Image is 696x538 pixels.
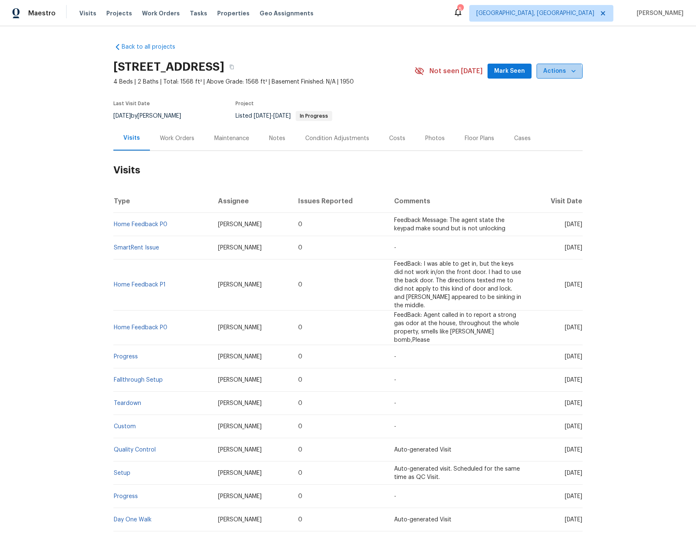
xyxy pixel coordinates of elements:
a: Setup [114,470,130,476]
th: Type [113,190,211,213]
span: Auto-generated Visit [394,517,451,523]
a: Back to all projects [113,43,193,51]
a: Home Feedback P0 [114,222,167,227]
span: [DATE] [565,282,582,288]
div: Photos [425,134,445,143]
span: 4 Beds | 2 Baths | Total: 1568 ft² | Above Grade: 1568 ft² | Basement Finished: N/A | 1950 [113,78,414,86]
th: Issues Reported [292,190,387,213]
h2: [STREET_ADDRESS] [113,63,224,71]
span: [DATE] [565,517,582,523]
span: [DATE] [565,354,582,360]
span: [PERSON_NAME] [218,447,262,453]
span: Auto-generated Visit [394,447,451,453]
a: Day One Walk [114,517,152,523]
span: [DATE] [113,113,131,119]
span: FeedBack: I was able to get in, but the keys did not work in/on the front door. I had to use the ... [394,261,521,308]
div: Cases [514,134,531,143]
span: - [394,494,396,499]
span: [DATE] [254,113,271,119]
a: SmartRent Issue [114,245,159,251]
span: Last Visit Date [113,101,150,106]
span: 0 [298,282,302,288]
a: Progress [114,494,138,499]
span: - [394,354,396,360]
span: Actions [543,66,576,77]
span: [PERSON_NAME] [218,325,262,331]
span: - [394,245,396,251]
span: 0 [298,447,302,453]
span: - [254,113,291,119]
span: Geo Assignments [260,9,314,17]
a: Custom [114,424,136,429]
a: Home Feedback P1 [114,282,166,288]
a: Fallthrough Setup [114,377,163,383]
span: [PERSON_NAME] [218,354,262,360]
div: Maintenance [214,134,249,143]
span: 0 [298,377,302,383]
div: Notes [269,134,285,143]
div: Floor Plans [465,134,494,143]
span: [DATE] [565,325,582,331]
span: [PERSON_NAME] [218,424,262,429]
span: 0 [298,245,302,251]
th: Visit Date [528,190,583,213]
a: Home Feedback P0 [114,325,167,331]
span: Maestro [28,9,56,17]
div: by [PERSON_NAME] [113,111,191,121]
span: [PERSON_NAME] [633,9,684,17]
span: [DATE] [273,113,291,119]
span: Auto-generated visit. Scheduled for the same time as QC Visit. [394,466,520,480]
span: Tasks [190,10,207,16]
span: 0 [298,400,302,406]
span: [GEOGRAPHIC_DATA], [GEOGRAPHIC_DATA] [476,9,594,17]
span: - [394,424,396,429]
span: - [394,377,396,383]
span: [PERSON_NAME] [218,494,262,499]
div: 5 [457,5,463,13]
span: Work Orders [142,9,180,17]
a: Progress [114,354,138,360]
th: Comments [387,190,528,213]
span: [DATE] [565,377,582,383]
span: In Progress [297,114,331,118]
span: [DATE] [565,245,582,251]
span: [DATE] [565,447,582,453]
span: [PERSON_NAME] [218,282,262,288]
span: 0 [298,424,302,429]
span: Feedback Message: The agent state the keypad make sound but is not unlocking [394,217,505,232]
span: 0 [298,517,302,523]
span: FeedBack: Agent called in to report a strong gas odor at the house, throughout the whole property... [394,312,519,343]
span: [PERSON_NAME] [218,377,262,383]
span: Project [235,101,254,106]
span: 0 [298,325,302,331]
span: Visits [79,9,96,17]
div: Costs [389,134,405,143]
span: Mark Seen [494,66,525,77]
span: Listed [235,113,332,119]
span: [DATE] [565,494,582,499]
button: Actions [537,64,583,79]
span: Properties [217,9,250,17]
div: Visits [123,134,140,142]
span: [DATE] [565,470,582,476]
span: 0 [298,222,302,227]
button: Copy Address [224,59,239,74]
span: [PERSON_NAME] [218,222,262,227]
h2: Visits [113,151,583,190]
button: Mark Seen [488,64,532,79]
div: Condition Adjustments [305,134,369,143]
span: 0 [298,354,302,360]
span: [DATE] [565,400,582,406]
span: Not seen [DATE] [429,67,483,75]
span: 0 [298,470,302,476]
a: Quality Control [114,447,156,453]
div: Work Orders [160,134,194,143]
span: Projects [106,9,132,17]
th: Assignee [211,190,292,213]
span: [DATE] [565,424,582,429]
span: - [394,400,396,406]
span: [PERSON_NAME] [218,245,262,251]
span: [DATE] [565,222,582,227]
a: Teardown [114,400,141,406]
span: [PERSON_NAME] [218,470,262,476]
